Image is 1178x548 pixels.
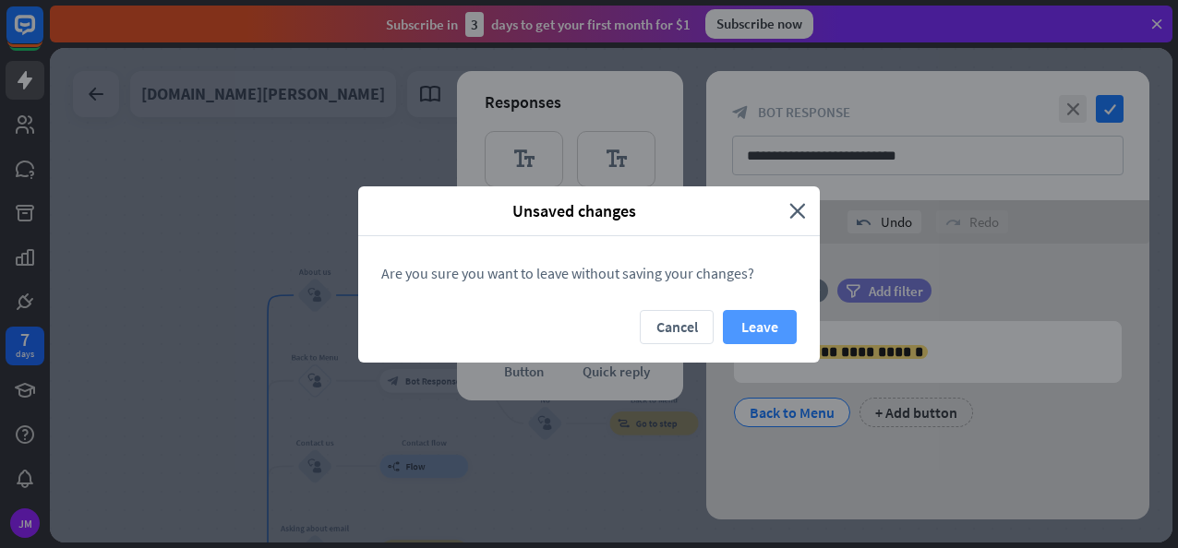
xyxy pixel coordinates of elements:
button: Leave [723,310,797,344]
button: Cancel [640,310,714,344]
i: close [789,200,806,221]
span: Unsaved changes [372,200,775,221]
span: Are you sure you want to leave without saving your changes? [381,264,754,282]
button: Open LiveChat chat widget [15,7,70,63]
